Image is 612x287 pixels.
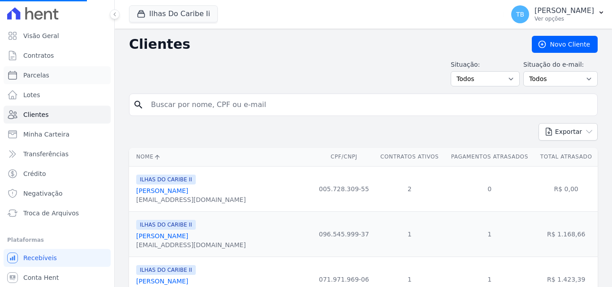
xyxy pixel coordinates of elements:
a: Contratos [4,47,111,64]
i: search [133,99,144,110]
span: Parcelas [23,71,49,80]
span: Crédito [23,169,46,178]
span: TB [516,11,524,17]
td: 1 [375,211,444,257]
span: Negativação [23,189,63,198]
th: Contratos Ativos [375,148,444,166]
a: Recebíveis [4,249,111,267]
p: [PERSON_NAME] [534,6,594,15]
p: Ver opções [534,15,594,22]
a: Parcelas [4,66,111,84]
div: Plataformas [7,235,107,245]
a: Crédito [4,165,111,183]
a: [PERSON_NAME] [136,232,188,240]
div: [EMAIL_ADDRESS][DOMAIN_NAME] [136,240,246,249]
th: Pagamentos Atrasados [444,148,534,166]
button: TB [PERSON_NAME] Ver opções [504,2,612,27]
th: CPF/CNPJ [313,148,375,166]
label: Situação: [451,60,520,69]
th: Total Atrasado [534,148,598,166]
span: ILHAS DO CARIBE II [136,175,196,184]
td: 1 [444,211,534,257]
a: Clientes [4,106,111,124]
a: Negativação [4,184,111,202]
span: Visão Geral [23,31,59,40]
a: Transferências [4,145,111,163]
a: [PERSON_NAME] [136,187,188,194]
span: Contratos [23,51,54,60]
span: Transferências [23,150,69,158]
td: 0 [444,166,534,211]
td: 096.545.999-37 [313,211,375,257]
a: Minha Carteira [4,125,111,143]
span: ILHAS DO CARIBE II [136,265,196,275]
span: Troca de Arquivos [23,209,79,218]
div: [EMAIL_ADDRESS][DOMAIN_NAME] [136,195,246,204]
button: Ilhas Do Caribe Ii [129,5,218,22]
span: ILHAS DO CARIBE II [136,220,196,230]
span: Recebíveis [23,253,57,262]
input: Buscar por nome, CPF ou e-mail [146,96,594,114]
a: Troca de Arquivos [4,204,111,222]
label: Situação do e-mail: [523,60,598,69]
th: Nome [129,148,313,166]
button: Exportar [539,123,598,141]
td: R$ 0,00 [534,166,598,211]
span: Minha Carteira [23,130,69,139]
span: Lotes [23,90,40,99]
h2: Clientes [129,36,517,52]
a: Visão Geral [4,27,111,45]
span: Conta Hent [23,273,59,282]
a: Novo Cliente [532,36,598,53]
a: [PERSON_NAME] [136,278,188,285]
td: R$ 1.168,66 [534,211,598,257]
td: 005.728.309-55 [313,166,375,211]
a: Lotes [4,86,111,104]
td: 2 [375,166,444,211]
a: Conta Hent [4,269,111,287]
span: Clientes [23,110,48,119]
